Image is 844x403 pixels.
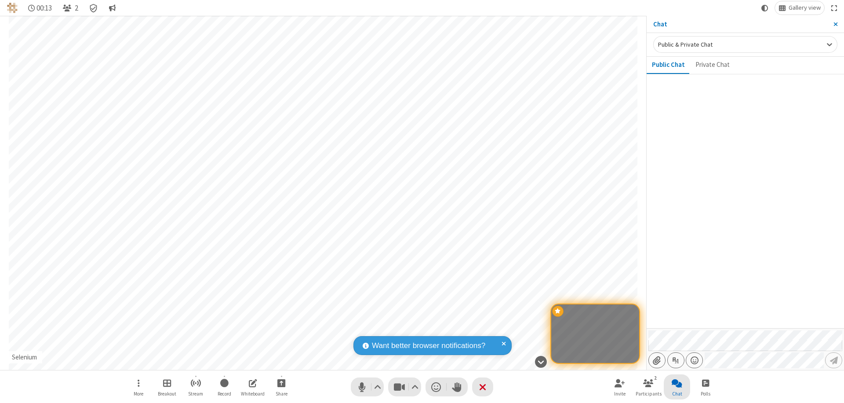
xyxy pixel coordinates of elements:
[426,377,447,396] button: Send a reaction
[667,352,684,368] button: Show formatting
[36,4,52,12] span: 00:13
[664,374,690,399] button: Close chat
[388,377,421,396] button: Stop video (⌘+Shift+V)
[653,19,827,29] p: Chat
[690,57,735,73] button: Private Chat
[240,374,266,399] button: Open shared whiteboard
[472,377,493,396] button: End or leave meeting
[7,3,18,13] img: QA Selenium DO NOT DELETE OR CHANGE
[614,391,626,396] span: Invite
[636,391,662,396] span: Participants
[59,1,82,15] button: Open participant list
[658,40,713,48] span: Public & Private Chat
[134,391,143,396] span: More
[686,352,703,368] button: Open menu
[351,377,384,396] button: Mute (⌘+Shift+A)
[218,391,231,396] span: Record
[647,57,690,73] button: Public Chat
[635,374,662,399] button: Open participant list
[268,374,295,399] button: Start sharing
[154,374,180,399] button: Manage Breakout Rooms
[105,1,119,15] button: Conversation
[372,377,384,396] button: Audio settings
[531,351,550,372] button: Hide
[75,4,78,12] span: 2
[758,1,772,15] button: Using system theme
[9,352,40,363] div: Selenium
[652,374,659,382] div: 2
[828,1,841,15] button: Fullscreen
[607,374,633,399] button: Invite participants (⌘+Shift+I)
[372,340,485,352] span: Want better browser notifications?
[158,391,176,396] span: Breakout
[827,16,844,33] button: Close sidebar
[125,374,152,399] button: Open menu
[701,391,710,396] span: Polls
[775,1,824,15] button: Change layout
[825,352,842,368] button: Send message
[211,374,237,399] button: Start recording
[276,391,287,396] span: Share
[789,4,821,11] span: Gallery view
[692,374,719,399] button: Open poll
[182,374,209,399] button: Start streaming
[409,377,421,396] button: Video setting
[85,1,102,15] div: Meeting details Encryption enabled
[447,377,468,396] button: Raise hand
[241,391,265,396] span: Whiteboard
[672,391,682,396] span: Chat
[188,391,203,396] span: Stream
[25,1,56,15] div: Timer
